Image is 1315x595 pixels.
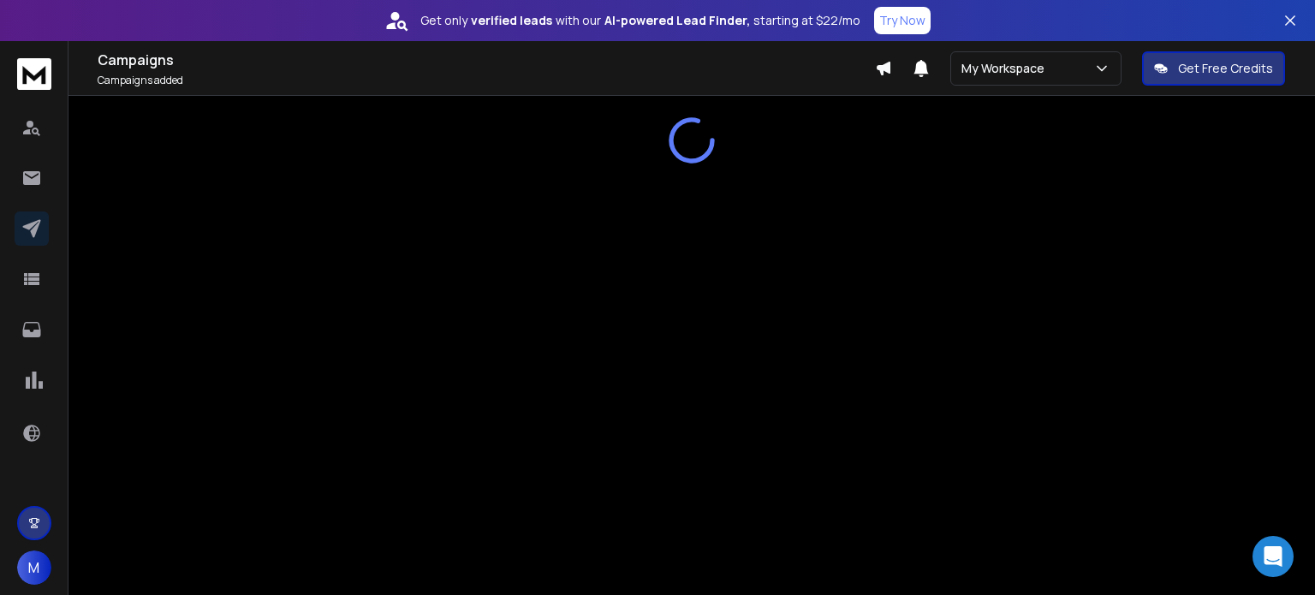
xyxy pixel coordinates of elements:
[98,50,875,70] h1: Campaigns
[98,74,875,87] p: Campaigns added
[874,7,931,34] button: Try Now
[604,12,750,29] strong: AI-powered Lead Finder,
[1253,536,1294,577] div: Open Intercom Messenger
[879,12,925,29] p: Try Now
[961,60,1051,77] p: My Workspace
[17,550,51,585] button: M
[1178,60,1273,77] p: Get Free Credits
[17,58,51,90] img: logo
[420,12,860,29] p: Get only with our starting at $22/mo
[471,12,552,29] strong: verified leads
[1142,51,1285,86] button: Get Free Credits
